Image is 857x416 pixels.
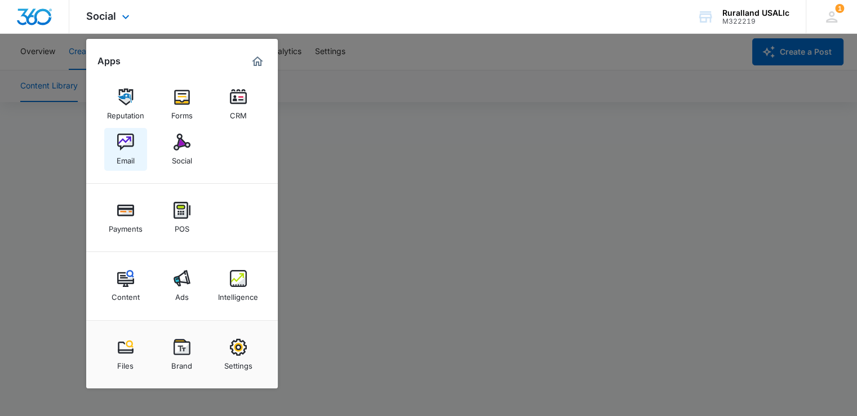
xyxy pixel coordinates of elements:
[161,264,203,307] a: Ads
[161,128,203,171] a: Social
[224,356,252,370] div: Settings
[722,17,789,25] div: account id
[230,105,247,120] div: CRM
[172,151,192,165] div: Social
[835,4,844,13] div: notifications count
[161,196,203,239] a: POS
[117,151,135,165] div: Email
[161,333,203,376] a: Brand
[175,219,189,233] div: POS
[248,52,267,70] a: Marketing 360® Dashboard
[104,196,147,239] a: Payments
[104,128,147,171] a: Email
[104,264,147,307] a: Content
[217,83,260,126] a: CRM
[217,264,260,307] a: Intelligence
[218,287,258,302] div: Intelligence
[835,4,844,13] span: 1
[175,287,189,302] div: Ads
[86,10,116,22] span: Social
[97,56,121,67] h2: Apps
[112,287,140,302] div: Content
[104,83,147,126] a: Reputation
[171,356,192,370] div: Brand
[171,105,193,120] div: Forms
[722,8,789,17] div: account name
[217,333,260,376] a: Settings
[109,219,143,233] div: Payments
[117,356,134,370] div: Files
[107,105,144,120] div: Reputation
[161,83,203,126] a: Forms
[104,333,147,376] a: Files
